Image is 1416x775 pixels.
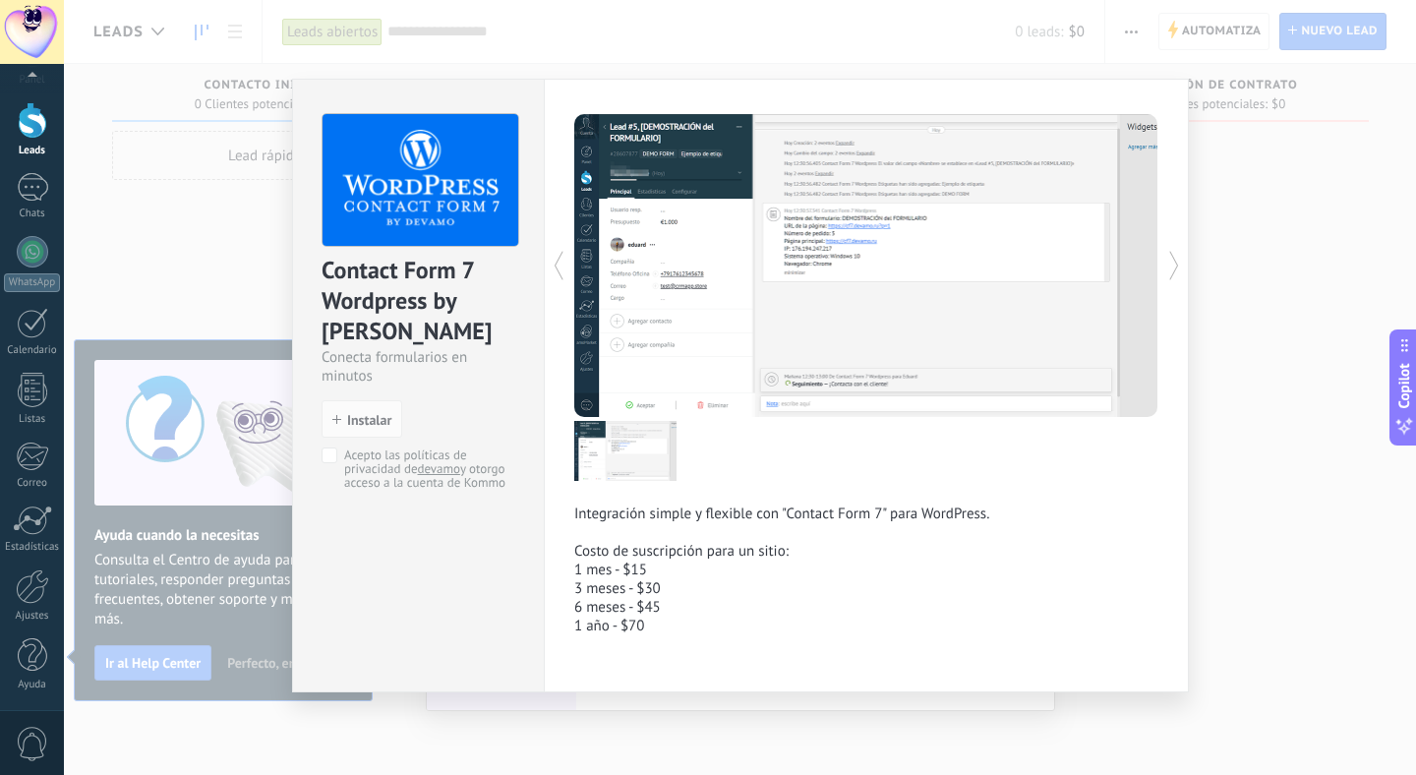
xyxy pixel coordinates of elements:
[4,273,60,292] div: WhatsApp
[344,448,508,490] div: Acepto las políticas de privacidad de devamo y otorgo acceso a la cuenta de Kommo
[322,255,515,348] div: Contact Form 7 Wordpress by Devamo
[322,348,515,386] div: Conecta formularios en minutos
[4,344,61,357] div: Calendario
[4,679,61,691] div: Ayuda
[323,114,518,247] img: logo_main.png
[4,413,61,426] div: Listas
[347,413,391,427] span: Instalar
[4,541,61,554] div: Estadísticas
[574,421,677,481] img: tour_image_925571a637775aff6d19a9b71319a65a.png
[344,448,508,490] span: Acepto las políticas de privacidad de y otorgo acceso a la cuenta de Kommo
[1394,364,1414,409] span: Copilot
[4,145,61,157] div: Leads
[322,400,402,438] button: Instalar
[4,477,61,490] div: Correo
[418,460,460,477] a: devamo
[4,610,61,623] div: Ajustes
[4,208,61,220] div: Chats
[574,505,1158,635] p: Integración simple y flexible con "Contact Form 7" para WordPress. Costo de suscripción para un s...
